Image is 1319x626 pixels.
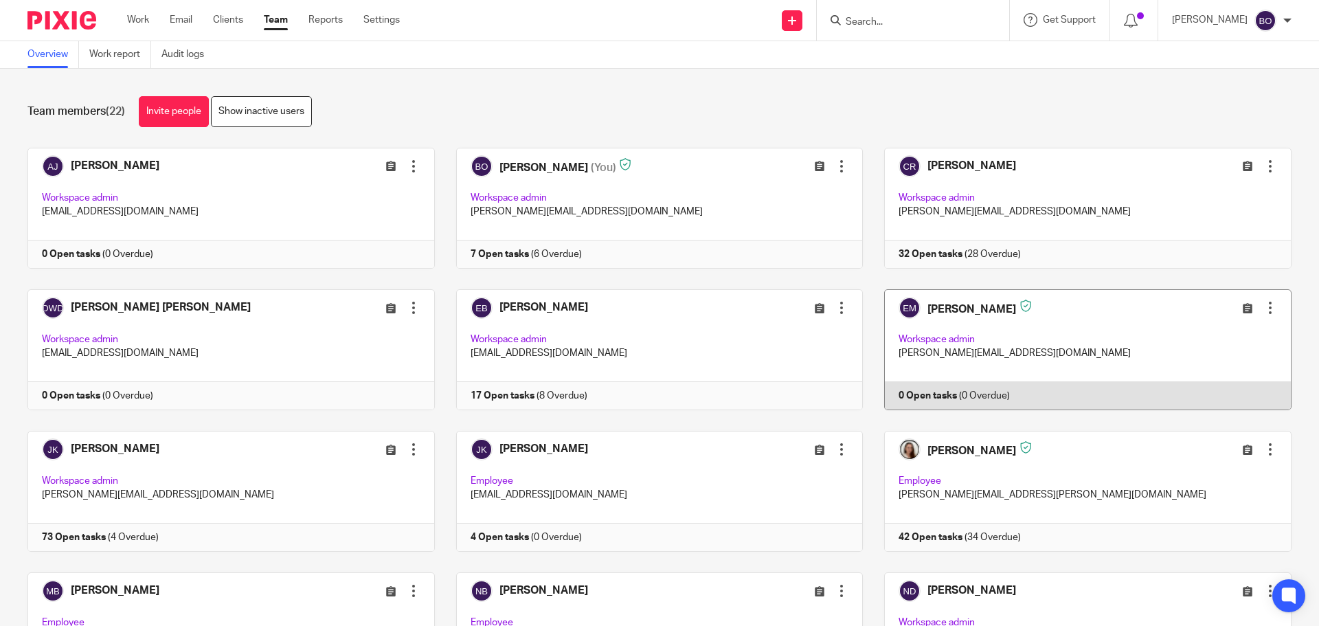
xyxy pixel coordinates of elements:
[27,11,96,30] img: Pixie
[308,13,343,27] a: Reports
[161,41,214,68] a: Audit logs
[264,13,288,27] a: Team
[89,41,151,68] a: Work report
[127,13,149,27] a: Work
[211,96,312,127] a: Show inactive users
[106,106,125,117] span: (22)
[1043,15,1096,25] span: Get Support
[27,104,125,119] h1: Team members
[844,16,968,29] input: Search
[139,96,209,127] a: Invite people
[363,13,400,27] a: Settings
[1172,13,1248,27] p: [PERSON_NAME]
[213,13,243,27] a: Clients
[170,13,192,27] a: Email
[1254,10,1276,32] img: svg%3E
[27,41,79,68] a: Overview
